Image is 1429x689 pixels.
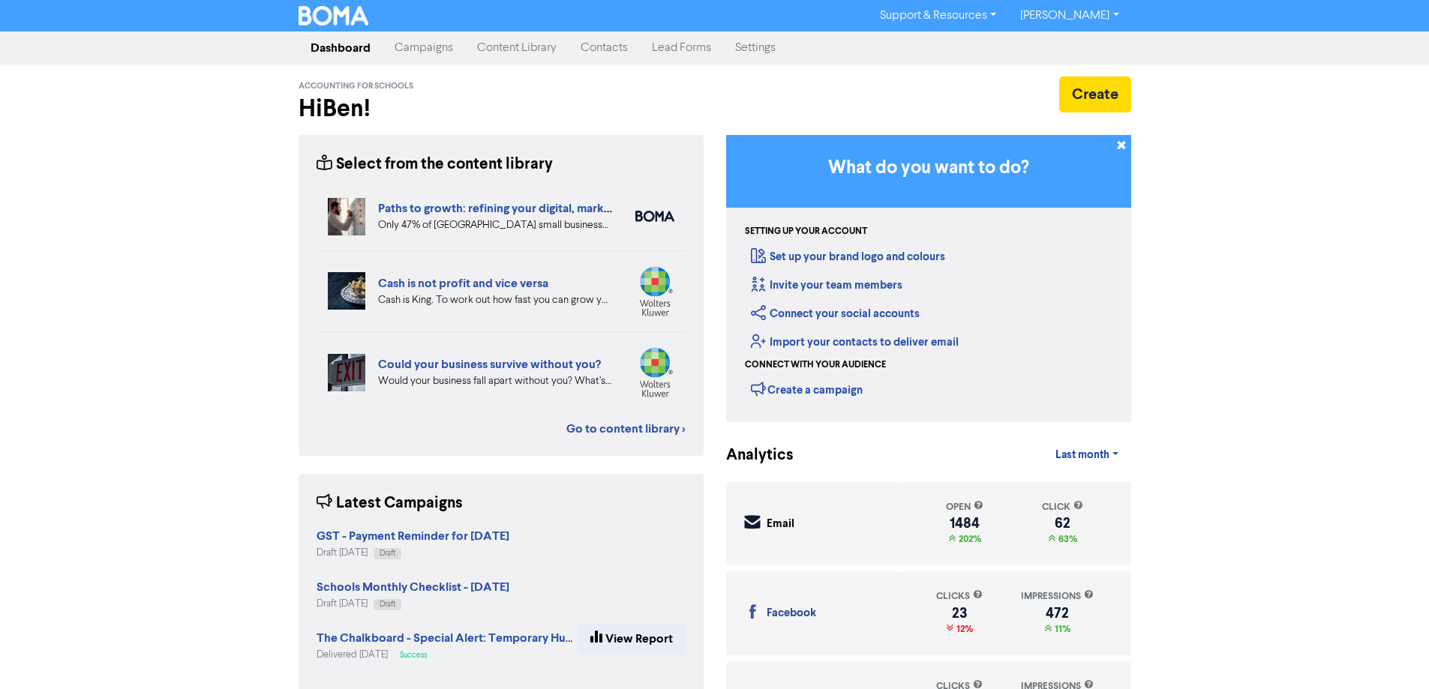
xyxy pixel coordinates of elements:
[936,589,983,604] div: clicks
[1055,533,1077,545] span: 63%
[299,33,383,63] a: Dashboard
[400,652,427,659] span: Success
[317,648,578,662] div: Delivered [DATE]
[1043,440,1130,470] a: Last month
[317,529,509,544] strong: GST - Payment Reminder for [DATE]
[299,81,413,91] span: Accounting For Schools
[953,623,973,635] span: 12%
[317,531,509,543] a: GST - Payment Reminder for [DATE]
[317,633,680,645] a: The Chalkboard - Special Alert: Temporary Hubdoc Technical Issue
[946,517,983,529] div: 1484
[751,278,902,292] a: Invite your team members
[378,217,613,233] div: Only 47% of New Zealand small businesses expect growth in 2025. We’ve highlighted four key ways y...
[317,582,509,594] a: Schools Monthly Checklist - [DATE]
[751,335,959,349] a: Import your contacts to deliver email
[465,33,569,63] a: Content Library
[635,211,674,222] img: boma
[640,33,723,63] a: Lead Forms
[566,420,686,438] a: Go to content library >
[1021,589,1094,604] div: impressions
[868,4,1008,28] a: Support & Resources
[767,516,794,533] div: Email
[745,358,886,372] div: Connect with your audience
[745,225,867,238] div: Setting up your account
[751,307,920,321] a: Connect your social accounts
[317,492,463,515] div: Latest Campaigns
[299,94,704,123] h2: Hi Ben !
[1354,617,1429,689] iframe: Chat Widget
[1042,500,1083,514] div: click
[378,292,613,308] div: Cash is King. To work out how fast you can grow your business, you need to look at your projected...
[578,623,686,655] a: View Report
[299,6,369,25] img: BOMA Logo
[635,266,674,316] img: wolterskluwer
[1052,623,1070,635] span: 11%
[380,601,395,608] span: Draft
[1021,607,1094,619] div: 472
[635,347,674,397] img: wolterskluwer
[378,276,548,291] a: Cash is not profit and vice versa
[378,201,732,216] a: Paths to growth: refining your digital, market and export strategies
[317,597,509,611] div: Draft [DATE]
[751,378,863,400] div: Create a campaign
[317,631,680,646] strong: The Chalkboard - Special Alert: Temporary Hubdoc Technical Issue
[946,500,983,514] div: open
[380,550,395,557] span: Draft
[1042,517,1083,529] div: 62
[1059,76,1131,112] button: Create
[726,444,775,467] div: Analytics
[569,33,640,63] a: Contacts
[749,157,1109,179] h3: What do you want to do?
[1008,4,1130,28] a: [PERSON_NAME]
[767,605,816,622] div: Facebook
[956,533,981,545] span: 202%
[317,546,509,560] div: Draft [DATE]
[383,33,465,63] a: Campaigns
[378,373,613,389] div: Would your business fall apart without you? What’s your Plan B in case of accident, illness, or j...
[936,607,983,619] div: 23
[726,135,1131,422] div: Getting Started in BOMA
[317,580,509,595] strong: Schools Monthly Checklist - [DATE]
[751,250,945,264] a: Set up your brand logo and colours
[317,153,553,176] div: Select from the content library
[378,357,601,372] a: Could your business survive without you?
[1055,448,1109,462] span: Last month
[723,33,788,63] a: Settings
